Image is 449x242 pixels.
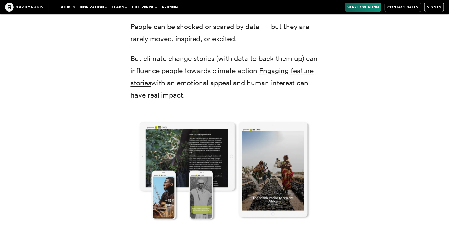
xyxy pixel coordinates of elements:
[5,3,43,12] img: The Craft
[131,66,314,87] a: Engaging feature stories
[424,3,444,12] a: Sign in
[385,3,421,12] a: Contact Sales
[77,3,109,12] button: Inspiration
[345,3,381,12] a: Start Creating
[118,109,331,231] img: Screenshots from a climate change story from Pioneer's Post
[109,3,130,12] button: Learn
[131,21,319,45] p: People can be shocked or scared by data — but they are rarely moved, inspired, or excited.
[130,3,160,12] button: Enterprise
[131,53,319,101] p: But climate change stories (with data to back them up) can influence people towards climate actio...
[54,3,77,12] a: Features
[160,3,180,12] a: Pricing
